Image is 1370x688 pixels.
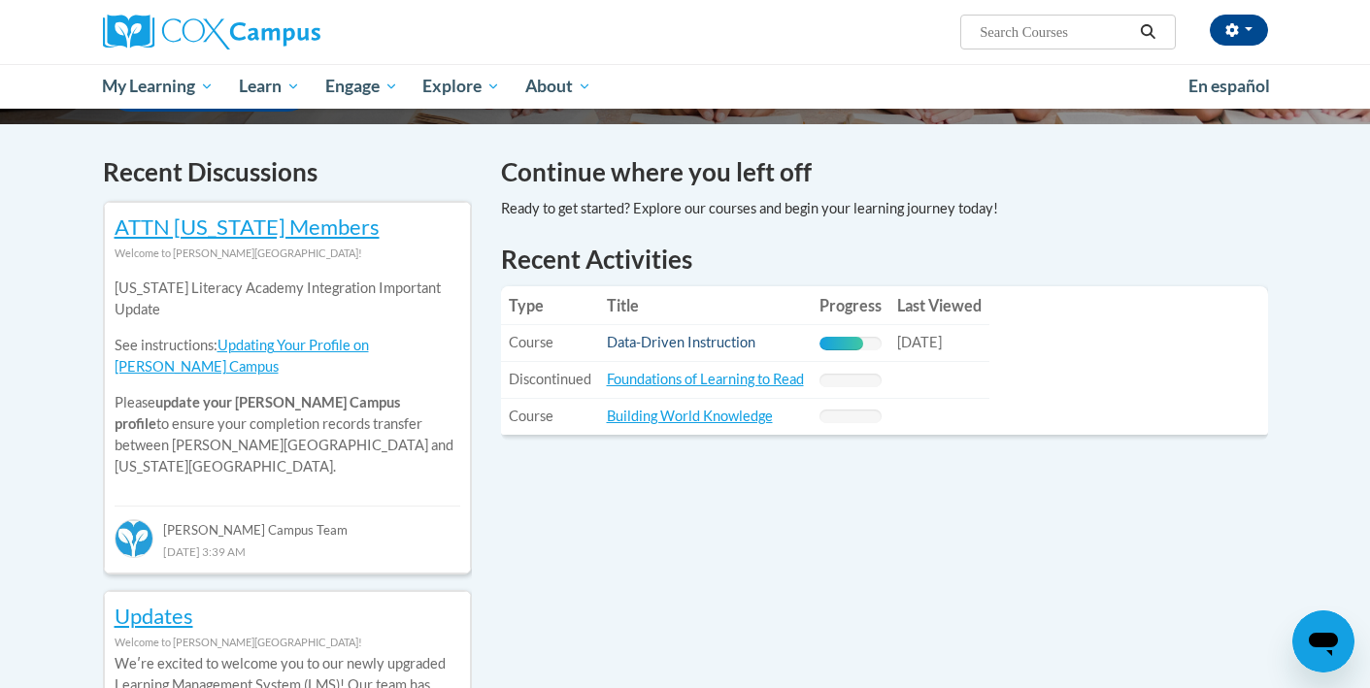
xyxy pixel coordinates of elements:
th: Progress [812,286,889,325]
span: En español [1188,76,1270,96]
a: Cox Campus [103,15,472,49]
img: Cox Campus Team [115,519,153,558]
a: Engage [313,64,411,109]
div: [PERSON_NAME] Campus Team [115,506,460,541]
div: Main menu [74,64,1297,109]
span: Engage [325,75,398,98]
a: Foundations of Learning to Read [607,371,804,387]
div: Welcome to [PERSON_NAME][GEOGRAPHIC_DATA]! [115,632,460,653]
a: Explore [410,64,513,109]
a: Updating Your Profile on [PERSON_NAME] Campus [115,337,369,375]
a: My Learning [90,64,227,109]
span: About [525,75,591,98]
div: Progress, % [819,337,863,350]
a: En español [1176,66,1283,107]
span: Course [509,334,553,350]
div: [DATE] 3:39 AM [115,541,460,562]
h4: Recent Discussions [103,153,472,191]
div: Welcome to [PERSON_NAME][GEOGRAPHIC_DATA]! [115,243,460,264]
img: Cox Campus [103,15,320,49]
a: Building World Knowledge [607,408,773,424]
span: Explore [422,75,500,98]
th: Type [501,286,599,325]
b: update your [PERSON_NAME] Campus profile [115,394,400,432]
span: Learn [239,75,300,98]
div: Please to ensure your completion records transfer between [PERSON_NAME][GEOGRAPHIC_DATA] and [US_... [115,264,460,492]
span: Discontinued [509,371,591,387]
span: [DATE] [897,334,942,350]
button: Search [1133,20,1162,44]
a: Updates [115,603,193,629]
a: Learn [226,64,313,109]
a: ATTN [US_STATE] Members [115,213,380,240]
h1: Recent Activities [501,242,1268,277]
a: Data-Driven Instruction [607,334,755,350]
th: Title [599,286,812,325]
input: Search Courses [978,20,1133,44]
iframe: Button to launch messaging window [1292,610,1354,672]
p: [US_STATE] Literacy Academy Integration Important Update [115,278,460,320]
a: About [513,64,604,109]
button: Account Settings [1210,15,1268,46]
span: Course [509,408,553,424]
p: See instructions: [115,335,460,377]
span: My Learning [102,75,214,98]
th: Last Viewed [889,286,989,325]
h4: Continue where you left off [501,153,1268,191]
